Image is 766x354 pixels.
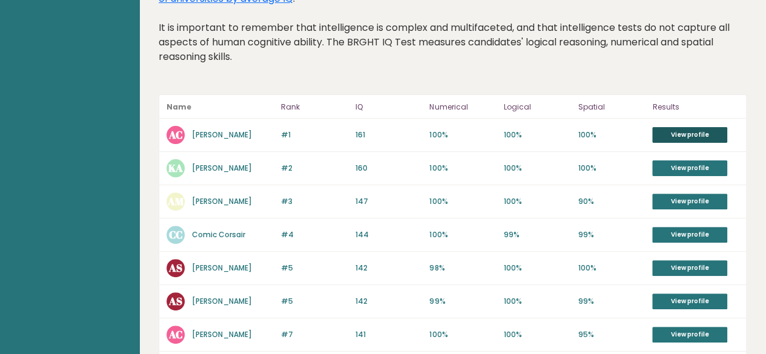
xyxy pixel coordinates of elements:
[429,129,497,140] p: 100%
[192,163,252,173] a: [PERSON_NAME]
[429,229,497,240] p: 100%
[578,129,645,140] p: 100%
[652,227,727,243] a: View profile
[578,196,645,207] p: 90%
[578,329,645,340] p: 95%
[429,296,497,307] p: 99%
[167,102,191,112] b: Name
[652,293,727,309] a: View profile
[504,229,571,240] p: 99%
[504,163,571,174] p: 100%
[168,128,183,142] text: AC
[504,129,571,140] p: 100%
[169,228,183,241] text: CC
[355,100,423,114] p: IQ
[504,329,571,340] p: 100%
[281,296,348,307] p: #5
[355,329,423,340] p: 141
[281,196,348,207] p: #3
[355,163,423,174] p: 160
[168,161,183,175] text: KA
[281,100,348,114] p: Rank
[578,100,645,114] p: Spatial
[429,163,497,174] p: 100%
[192,229,245,240] a: Comic Corsair
[355,129,423,140] p: 161
[429,196,497,207] p: 100%
[355,263,423,274] p: 142
[168,327,183,341] text: AC
[192,263,252,273] a: [PERSON_NAME]
[652,100,739,114] p: Results
[281,329,348,340] p: #7
[429,263,497,274] p: 98%
[578,263,645,274] p: 100%
[504,296,571,307] p: 100%
[429,329,497,340] p: 100%
[281,229,348,240] p: #4
[168,294,182,308] text: AS
[652,127,727,143] a: View profile
[652,260,727,276] a: View profile
[578,296,645,307] p: 99%
[652,194,727,209] a: View profile
[504,263,571,274] p: 100%
[355,296,423,307] p: 142
[578,163,645,174] p: 100%
[192,129,252,140] a: [PERSON_NAME]
[504,100,571,114] p: Logical
[281,163,348,174] p: #2
[168,261,182,275] text: AS
[167,194,184,208] text: AM
[429,100,497,114] p: Numerical
[652,160,727,176] a: View profile
[281,129,348,140] p: #1
[355,229,423,240] p: 144
[281,263,348,274] p: #5
[192,296,252,306] a: [PERSON_NAME]
[578,229,645,240] p: 99%
[355,196,423,207] p: 147
[652,327,727,343] a: View profile
[192,329,252,339] a: [PERSON_NAME]
[504,196,571,207] p: 100%
[192,196,252,206] a: [PERSON_NAME]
